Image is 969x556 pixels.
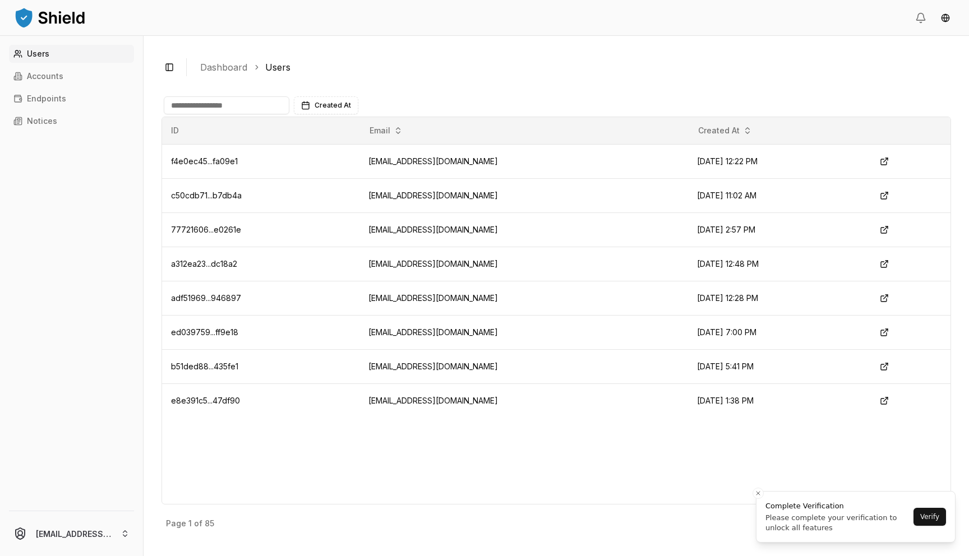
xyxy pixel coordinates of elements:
[913,508,946,526] button: Verify
[171,225,241,234] span: 77721606...e0261e
[9,90,134,108] a: Endpoints
[765,513,910,533] div: Please complete your verification to unlock all features
[27,72,63,80] p: Accounts
[194,520,202,527] p: of
[4,516,139,552] button: [EMAIL_ADDRESS][DOMAIN_NAME]
[365,122,407,140] button: Email
[9,112,134,130] a: Notices
[697,225,755,234] span: [DATE] 2:57 PM
[171,191,242,200] span: c50cdb71...b7db4a
[9,67,134,85] a: Accounts
[359,178,688,212] td: [EMAIL_ADDRESS][DOMAIN_NAME]
[13,6,86,29] img: ShieldPay Logo
[171,362,238,371] span: b51ded88...435fe1
[697,156,758,166] span: [DATE] 12:22 PM
[315,101,351,110] span: Created At
[171,259,237,268] span: a312ea23...dc18a2
[765,501,910,512] div: Complete Verification
[171,327,238,337] span: ed039759...ff9e18
[162,117,359,144] th: ID
[697,259,759,268] span: [DATE] 12:48 PM
[205,520,214,527] p: 85
[359,212,688,247] td: [EMAIL_ADDRESS][DOMAIN_NAME]
[697,327,756,337] span: [DATE] 7:00 PM
[188,520,192,527] p: 1
[27,50,49,58] p: Users
[166,520,186,527] p: Page
[36,528,112,540] p: [EMAIL_ADDRESS][DOMAIN_NAME]
[359,349,688,383] td: [EMAIL_ADDRESS][DOMAIN_NAME]
[359,315,688,349] td: [EMAIL_ADDRESS][DOMAIN_NAME]
[265,61,290,74] a: Users
[697,191,756,200] span: [DATE] 11:02 AM
[359,383,688,418] td: [EMAIL_ADDRESS][DOMAIN_NAME]
[359,247,688,281] td: [EMAIL_ADDRESS][DOMAIN_NAME]
[27,95,66,103] p: Endpoints
[697,293,758,303] span: [DATE] 12:28 PM
[27,117,57,125] p: Notices
[359,144,688,178] td: [EMAIL_ADDRESS][DOMAIN_NAME]
[200,61,942,74] nav: breadcrumb
[200,61,247,74] a: Dashboard
[697,396,754,405] span: [DATE] 1:38 PM
[171,396,240,405] span: e8e391c5...47df90
[694,122,756,140] button: Created At
[9,45,134,63] a: Users
[171,156,238,166] span: f4e0ec45...fa09e1
[294,96,358,114] button: Created At
[359,281,688,315] td: [EMAIL_ADDRESS][DOMAIN_NAME]
[697,362,754,371] span: [DATE] 5:41 PM
[753,488,764,499] button: Close toast
[171,293,241,303] span: adf51969...946897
